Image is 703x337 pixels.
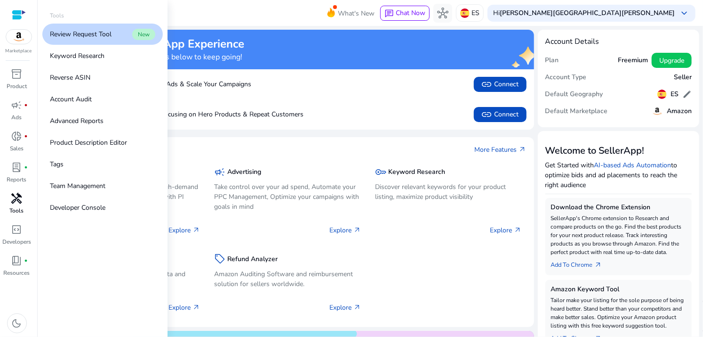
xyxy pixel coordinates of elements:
[388,168,445,176] h5: Keyword Research
[338,5,375,22] span: What's New
[551,296,687,330] p: Tailor make your listing for the sole purpose of being heard better. Stand better than your compe...
[132,29,155,40] span: New
[481,79,519,90] span: Connect
[551,214,687,256] p: SellerApp's Chrome extension to Research and compare products on the go. Find the best products f...
[50,94,92,104] p: Account Audit
[396,8,425,17] span: Chat Now
[437,8,448,19] span: hub
[493,10,675,16] p: Hi
[24,165,28,169] span: fiber_manual_record
[682,90,692,99] span: edit
[380,6,430,21] button: chatChat Now
[652,53,692,68] button: Upgrade
[7,175,27,184] p: Reports
[679,8,690,19] span: keyboard_arrow_down
[514,226,522,234] span: arrow_outward
[215,166,226,178] span: campaign
[215,182,361,212] p: Take control over your ad spend, Automate your PPC Management, Optimize your campaigns with goals...
[11,255,23,266] span: book_4
[12,113,22,122] p: Ads
[545,57,559,65] h5: Plan
[667,107,692,115] h5: Amazon
[6,48,32,55] p: Marketplace
[10,144,24,153] p: Sales
[545,90,603,99] h5: Default Geography
[10,206,24,215] p: Tools
[545,107,608,115] h5: Default Marketplace
[659,56,684,66] span: Upgrade
[4,269,30,277] p: Resources
[481,79,493,90] span: link
[353,226,361,234] span: arrow_outward
[11,68,23,80] span: inventory_2
[545,145,692,156] h3: Welcome to SellerApp!
[519,146,527,153] span: arrow_outward
[50,116,104,126] p: Advanced Reports
[594,161,671,170] a: AI-based Ads Automation
[11,224,23,235] span: code_blocks
[384,9,394,18] span: chat
[490,225,522,235] p: Explore
[471,5,479,21] p: ES
[50,29,112,39] p: Review Request Tool
[6,30,32,44] img: amazon.svg
[228,168,262,176] h5: Advertising
[193,226,200,234] span: arrow_outward
[7,82,27,90] p: Product
[500,8,675,17] b: [PERSON_NAME][GEOGRAPHIC_DATA][PERSON_NAME]
[618,57,648,65] h5: Freemium
[24,134,28,138] span: fiber_manual_record
[545,160,692,190] p: Get Started with to optimize bids and ad placements to reach the right audience
[11,318,23,329] span: dark_mode
[11,99,23,111] span: campaign
[50,51,104,61] p: Keyword Research
[50,203,105,213] p: Developer Console
[545,37,692,46] h4: Account Details
[215,269,361,289] p: Amazon Auditing Software and reimbursement solution for sellers worldwide.
[50,181,105,191] p: Team Management
[671,90,679,99] h5: ES
[50,138,127,148] p: Product Description Editor
[169,303,200,312] p: Explore
[474,77,527,92] button: linkConnect
[50,159,64,169] p: Tags
[329,225,361,235] p: Explore
[11,162,23,173] span: lab_profile
[353,304,361,311] span: arrow_outward
[50,11,64,20] p: Tools
[652,106,663,117] img: amazon.svg
[551,256,610,270] a: Add To Chrome
[545,74,587,82] h5: Account Type
[66,109,304,119] p: Boost Sales by Focusing on Hero Products & Repeat Customers
[595,261,602,269] span: arrow_outward
[50,73,90,82] p: Reverse ASIN
[674,74,692,82] h5: Seller
[193,304,200,311] span: arrow_outward
[481,109,519,120] span: Connect
[481,109,493,120] span: link
[228,255,278,263] h5: Refund Analyzer
[215,253,226,264] span: sell
[24,103,28,107] span: fiber_manual_record
[2,238,31,246] p: Developers
[375,166,386,178] span: key
[475,145,527,155] a: More Featuresarrow_outward
[169,225,200,235] p: Explore
[460,8,470,18] img: es.svg
[24,259,28,263] span: fiber_manual_record
[474,107,527,122] button: linkConnect
[551,286,687,294] h5: Amazon Keyword Tool
[657,90,667,99] img: es.svg
[551,204,687,212] h5: Download the Chrome Extension
[329,303,361,312] p: Explore
[433,4,452,23] button: hub
[11,131,23,142] span: donut_small
[375,182,522,202] p: Discover relevant keywords for your product listing, maximize product visibility
[11,193,23,204] span: handyman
